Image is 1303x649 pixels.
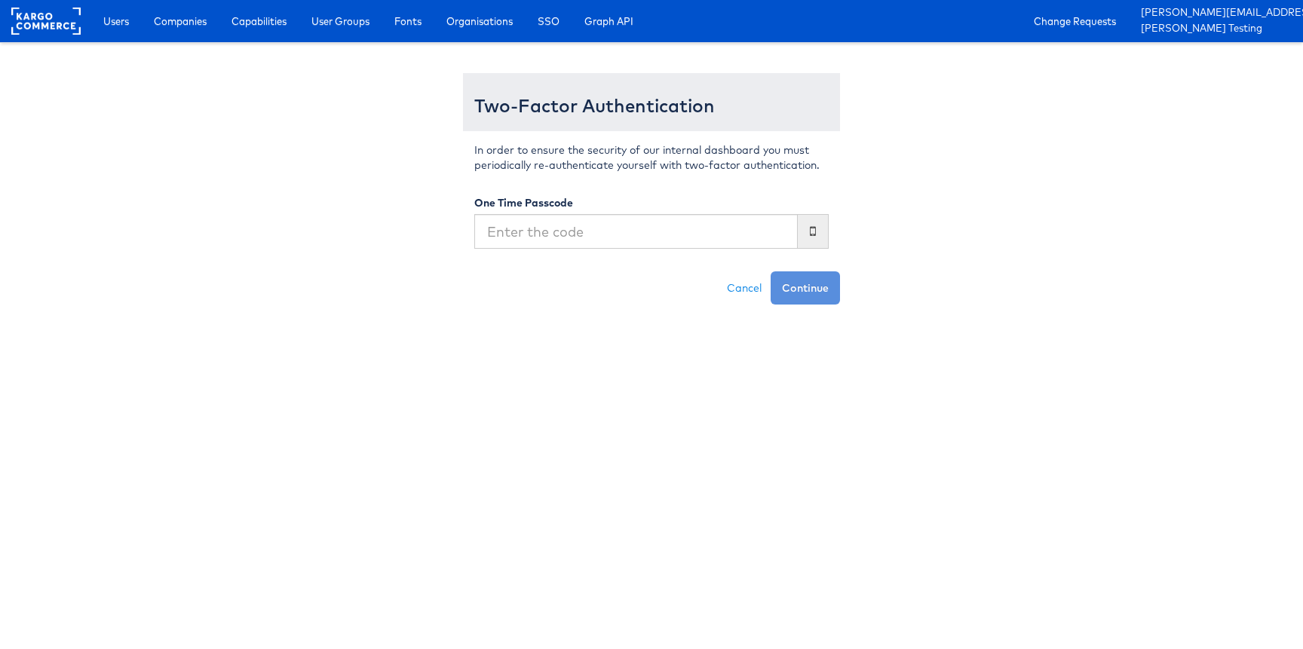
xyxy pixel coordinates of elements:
span: SSO [538,14,560,29]
span: Graph API [584,14,633,29]
p: In order to ensure the security of our internal dashboard you must periodically re-authenticate y... [474,142,829,173]
a: Users [92,8,140,35]
a: Fonts [383,8,433,35]
span: Organisations [446,14,513,29]
a: Organisations [435,8,524,35]
span: Companies [154,14,207,29]
a: Companies [143,8,218,35]
button: Continue [771,271,840,305]
span: User Groups [311,14,369,29]
a: SSO [526,8,571,35]
a: Graph API [573,8,645,35]
span: Users [103,14,129,29]
label: One Time Passcode [474,195,573,210]
h3: Two-Factor Authentication [474,96,829,115]
a: Change Requests [1022,8,1127,35]
span: Fonts [394,14,422,29]
a: [PERSON_NAME] Testing [1141,21,1292,37]
a: Capabilities [220,8,298,35]
a: Cancel [718,271,771,305]
span: Capabilities [231,14,287,29]
input: Enter the code [474,214,798,249]
a: User Groups [300,8,381,35]
a: [PERSON_NAME][EMAIL_ADDRESS][PERSON_NAME][DOMAIN_NAME] [1141,5,1292,21]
